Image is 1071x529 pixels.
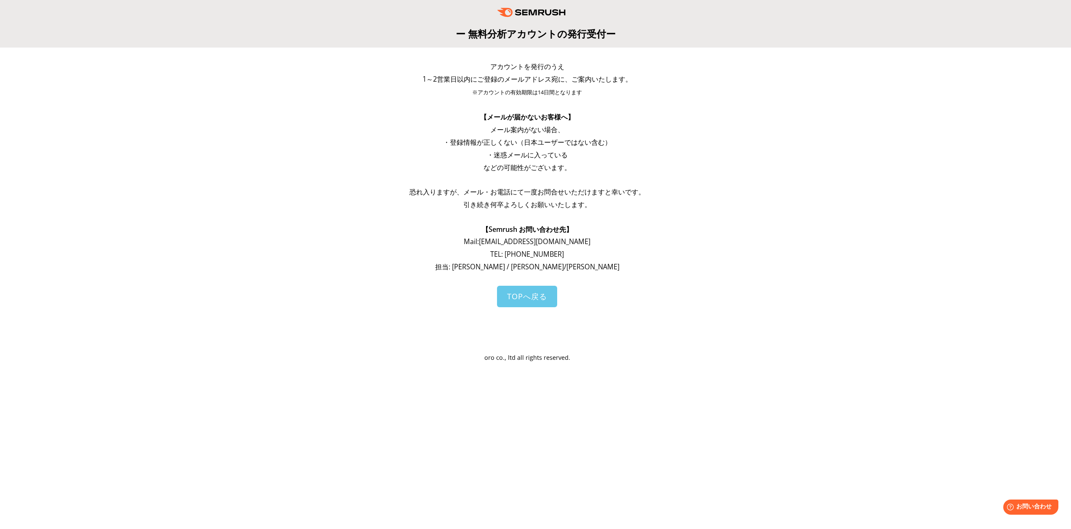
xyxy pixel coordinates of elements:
[484,163,571,172] span: などの可能性がございます。
[464,237,590,246] span: Mail: [EMAIL_ADDRESS][DOMAIN_NAME]
[487,150,568,159] span: ・迷惑メールに入っている
[497,286,557,307] a: TOPへ戻る
[456,27,616,40] span: ー 無料分析アカウントの発行受付ー
[484,354,570,362] span: oro co., ltd all rights reserved.
[996,496,1062,520] iframe: Help widget launcher
[482,225,573,234] span: 【Semrush お問い合わせ先】
[409,187,645,197] span: 恐れ入りますが、メール・お電話にて一度お問合せいただけますと幸いです。
[490,125,564,134] span: メール案内がない場合、
[507,291,547,301] span: TOPへ戻る
[490,250,564,259] span: TEL: [PHONE_NUMBER]
[472,89,582,96] span: ※アカウントの有効期限は14日間となります
[435,262,619,271] span: 担当: [PERSON_NAME] / [PERSON_NAME]/[PERSON_NAME]
[423,74,632,84] span: 1～2営業日以内にご登録のメールアドレス宛に、ご案内いたします。
[443,138,611,147] span: ・登録情報が正しくない（日本ユーザーではない含む）
[480,112,574,122] span: 【メールが届かないお客様へ】
[463,200,591,209] span: 引き続き何卒よろしくお願いいたします。
[490,62,564,71] span: アカウントを発行のうえ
